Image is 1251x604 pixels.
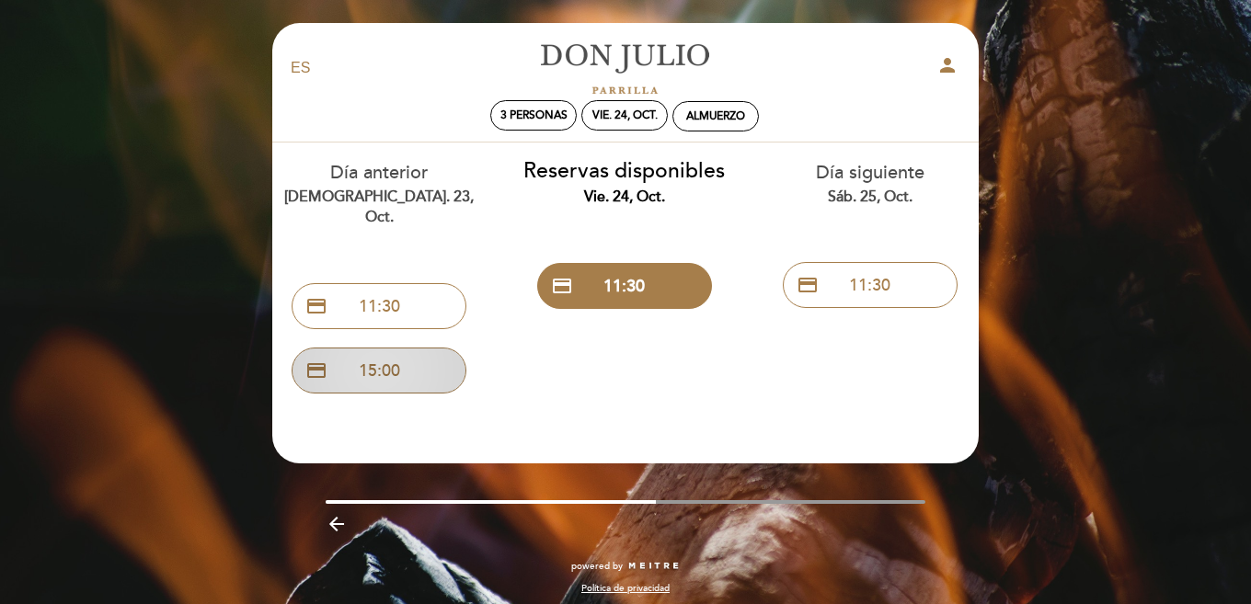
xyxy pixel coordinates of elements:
[537,263,712,309] button: credit_card 11:30
[571,560,680,573] a: powered by
[761,187,979,208] div: sáb. 25, oct.
[510,43,740,94] a: [PERSON_NAME]
[516,187,734,208] div: vie. 24, oct.
[797,274,819,296] span: credit_card
[936,54,958,83] button: person
[551,275,573,297] span: credit_card
[627,562,680,571] img: MEITRE
[686,109,745,123] div: Almuerzo
[571,560,623,573] span: powered by
[326,513,348,535] i: arrow_backward
[581,582,670,595] a: Política de privacidad
[936,54,958,76] i: person
[292,348,466,393] button: credit_card 15:00
[516,156,734,208] div: Reservas disponibles
[783,262,958,308] button: credit_card 11:30
[270,187,488,229] div: [DEMOGRAPHIC_DATA]. 23, oct.
[305,359,327,382] span: credit_card
[305,295,327,317] span: credit_card
[500,108,568,122] span: 3 personas
[292,283,466,329] button: credit_card 11:30
[761,160,979,207] div: Día siguiente
[592,108,658,122] div: vie. 24, oct.
[270,160,488,228] div: Día anterior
